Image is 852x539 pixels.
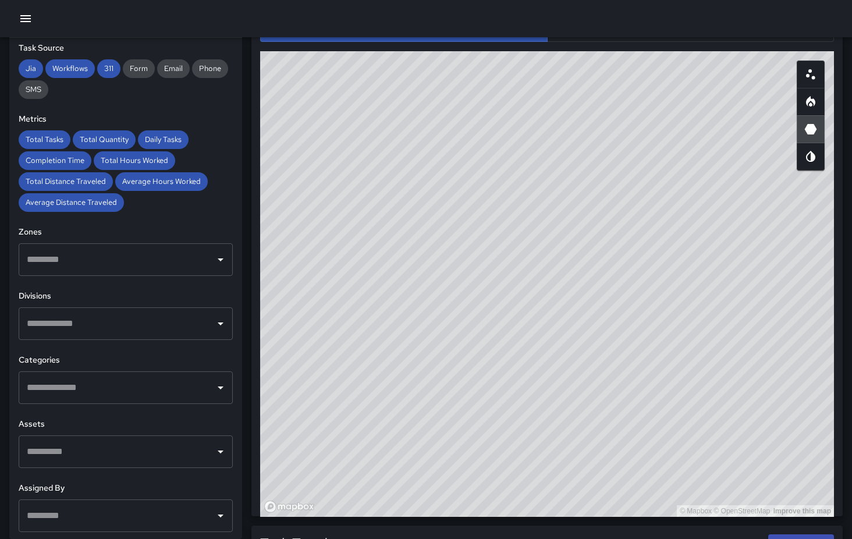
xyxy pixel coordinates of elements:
h6: Assets [19,418,233,431]
h6: Metrics [19,113,233,126]
span: 311 [97,63,120,73]
span: Phone [192,63,228,73]
h6: Task Source [19,42,233,55]
div: SMS [19,80,48,99]
button: Map Style [797,143,825,171]
svg: Scatterplot [804,68,818,81]
span: Total Hours Worked [94,155,175,165]
svg: 3D Heatmap [804,122,818,136]
div: Average Hours Worked [115,172,208,191]
span: Total Quantity [73,134,136,144]
svg: Map Style [804,150,818,164]
button: Open [212,251,229,268]
div: Total Hours Worked [94,151,175,170]
h6: Categories [19,354,233,367]
span: Email [157,63,190,73]
button: Open [212,315,229,332]
div: Email [157,59,190,78]
button: 3D Heatmap [797,115,825,143]
span: Total Tasks [19,134,70,144]
span: Jia [19,63,43,73]
span: Completion Time [19,155,91,165]
h6: Divisions [19,290,233,303]
span: Form [123,63,155,73]
h6: Zones [19,226,233,239]
div: Daily Tasks [138,130,189,149]
span: SMS [19,84,48,94]
div: Jia [19,59,43,78]
button: Scatterplot [797,61,825,88]
h6: Assigned By [19,482,233,495]
div: Form [123,59,155,78]
div: Total Quantity [73,130,136,149]
span: Average Distance Traveled [19,197,124,207]
span: Average Hours Worked [115,176,208,186]
div: Total Tasks [19,130,70,149]
div: Total Distance Traveled [19,172,113,191]
div: Average Distance Traveled [19,193,124,212]
button: Open [212,508,229,524]
div: Completion Time [19,151,91,170]
div: Phone [192,59,228,78]
button: Heatmap [797,88,825,116]
span: Daily Tasks [138,134,189,144]
button: Open [212,444,229,460]
button: Open [212,380,229,396]
span: Total Distance Traveled [19,176,113,186]
div: 311 [97,59,120,78]
svg: Heatmap [804,95,818,109]
div: Workflows [45,59,95,78]
span: Workflows [45,63,95,73]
